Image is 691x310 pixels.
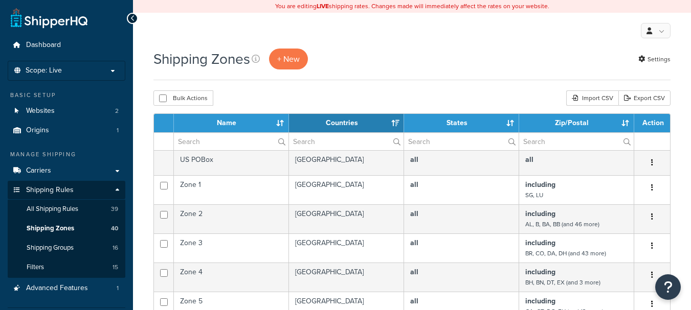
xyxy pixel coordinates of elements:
[410,296,418,306] b: all
[153,90,213,106] button: Bulk Actions
[8,102,125,121] a: Websites 2
[8,219,125,238] a: Shipping Zones 40
[8,102,125,121] li: Websites
[8,200,125,219] li: All Shipping Rules
[8,258,125,277] a: Filters 15
[8,121,125,140] a: Origins 1
[525,154,533,165] b: all
[277,53,300,65] span: + New
[289,150,404,175] td: [GEOGRAPHIC_DATA]
[111,224,118,233] span: 40
[525,179,555,190] b: including
[26,126,49,135] span: Origins
[115,107,119,115] span: 2
[525,267,555,277] b: including
[11,8,87,28] a: ShipperHQ Home
[26,284,88,293] span: Advanced Features
[8,161,125,180] a: Carriers
[8,279,125,298] a: Advanced Features 1
[26,107,55,115] span: Websites
[410,154,418,165] b: all
[174,263,289,292] td: Zone 4
[8,181,125,278] li: Shipping Rules
[525,190,543,200] small: SG, LU
[117,284,119,293] span: 1
[113,263,118,272] span: 15
[174,114,289,132] th: Name: activate to sort column ascending
[27,244,74,252] span: Shipping Groups
[289,233,404,263] td: [GEOGRAPHIC_DATA]
[26,41,61,50] span: Dashboard
[27,205,78,213] span: All Shipping Rules
[638,52,671,66] a: Settings
[410,267,418,277] b: all
[8,258,125,277] li: Filters
[525,296,555,306] b: including
[8,279,125,298] li: Advanced Features
[174,175,289,204] td: Zone 1
[410,208,418,219] b: all
[525,237,555,248] b: including
[26,166,51,175] span: Carriers
[174,204,289,233] td: Zone 2
[618,90,671,106] a: Export CSV
[317,2,329,11] b: LIVE
[26,186,74,195] span: Shipping Rules
[8,239,125,257] li: Shipping Groups
[634,114,670,132] th: Action
[519,114,634,132] th: Zip/Postal: activate to sort column ascending
[113,244,118,252] span: 16
[525,208,555,219] b: including
[8,121,125,140] li: Origins
[525,220,599,229] small: AL, B, BA, BB (and 46 more)
[289,204,404,233] td: [GEOGRAPHIC_DATA]
[289,133,404,150] input: Search
[8,200,125,219] a: All Shipping Rules 39
[174,150,289,175] td: US POBox
[404,114,519,132] th: States: activate to sort column ascending
[27,263,44,272] span: Filters
[8,150,125,159] div: Manage Shipping
[153,49,250,69] h1: Shipping Zones
[8,181,125,200] a: Shipping Rules
[289,263,404,292] td: [GEOGRAPHIC_DATA]
[8,36,125,55] a: Dashboard
[111,205,118,213] span: 39
[289,175,404,204] td: [GEOGRAPHIC_DATA]
[26,66,62,75] span: Scope: Live
[519,133,634,150] input: Search
[8,219,125,238] li: Shipping Zones
[566,90,618,106] div: Import CSV
[8,239,125,257] a: Shipping Groups 16
[410,179,418,190] b: all
[8,91,125,100] div: Basic Setup
[174,133,288,150] input: Search
[289,114,404,132] th: Countries: activate to sort column ascending
[655,274,681,300] button: Open Resource Center
[525,278,600,287] small: BH, BN, DT, EX (and 3 more)
[269,49,308,69] a: + New
[404,133,519,150] input: Search
[27,224,74,233] span: Shipping Zones
[525,249,606,258] small: BR, CO, DA, DH (and 43 more)
[174,233,289,263] td: Zone 3
[410,237,418,248] b: all
[117,126,119,135] span: 1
